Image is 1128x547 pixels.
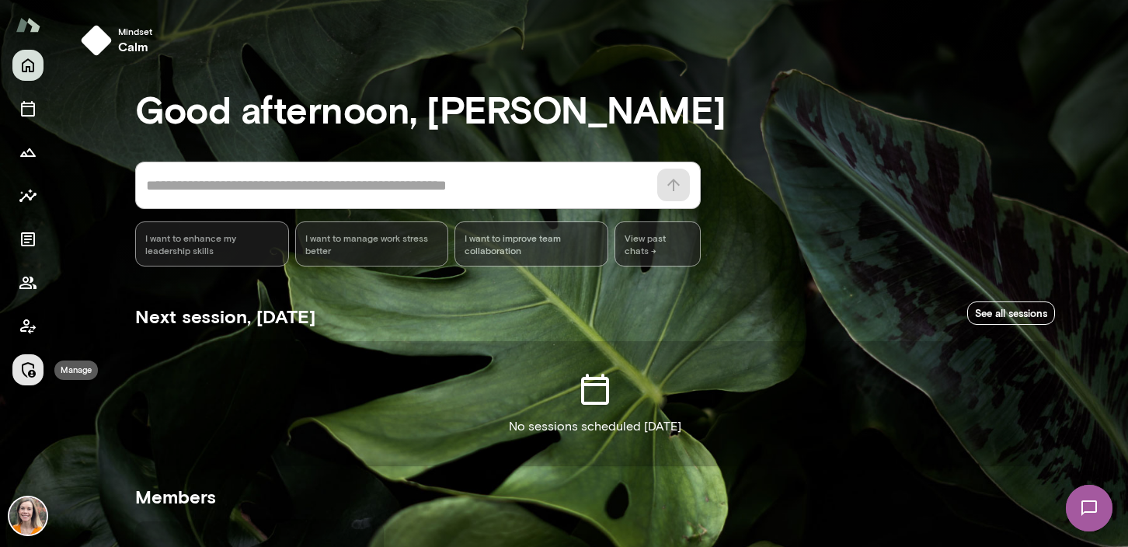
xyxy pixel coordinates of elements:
[135,304,315,329] h5: Next session, [DATE]
[75,19,165,62] button: Mindsetcalm
[12,50,44,81] button: Home
[465,232,598,256] span: I want to improve team collaboration
[12,180,44,211] button: Insights
[118,37,152,56] h6: calm
[118,25,152,37] span: Mindset
[135,221,289,267] div: I want to enhance my leadership skills
[145,232,279,256] span: I want to enhance my leadership skills
[12,224,44,255] button: Documents
[9,497,47,535] img: Carrie Kelly
[16,10,40,40] img: Mento
[12,267,44,298] button: Members
[12,137,44,168] button: Growth Plan
[295,221,449,267] div: I want to manage work stress better
[54,361,98,380] div: Manage
[454,221,608,267] div: I want to improve team collaboration
[81,25,112,56] img: mindset
[135,87,1055,131] h3: Good afternoon, [PERSON_NAME]
[305,232,439,256] span: I want to manage work stress better
[614,221,701,267] span: View past chats ->
[135,484,1055,509] h5: Members
[967,301,1055,326] a: See all sessions
[12,93,44,124] button: Sessions
[12,354,44,385] button: Manage
[12,311,44,342] button: Client app
[509,417,681,436] p: No sessions scheduled [DATE]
